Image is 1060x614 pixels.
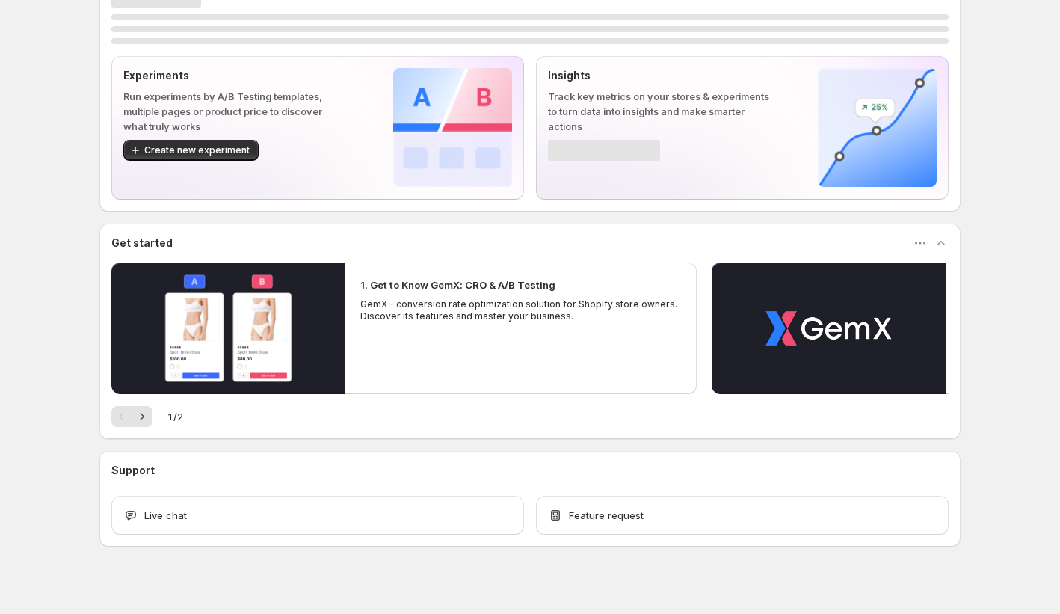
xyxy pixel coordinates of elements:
span: Feature request [569,508,644,523]
img: Experiments [393,68,512,187]
button: Create new experiment [123,140,259,161]
p: Insights [548,68,770,83]
img: Insights [818,68,937,187]
span: Live chat [144,508,187,523]
p: Experiments [123,68,345,83]
span: 1 / 2 [167,409,183,424]
h3: Support [111,463,155,478]
p: Track key metrics on your stores & experiments to turn data into insights and make smarter actions [548,89,770,134]
h3: Get started [111,236,173,251]
button: Play video [712,263,946,394]
p: Run experiments by A/B Testing templates, multiple pages or product price to discover what truly ... [123,89,345,134]
span: Create new experiment [144,144,250,156]
p: GemX - conversion rate optimization solution for Shopify store owners. Discover its features and ... [360,298,682,322]
nav: Pagination [111,406,152,427]
button: Next [132,406,152,427]
button: Play video [111,263,345,394]
h2: 1. Get to Know GemX: CRO & A/B Testing [360,277,555,292]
